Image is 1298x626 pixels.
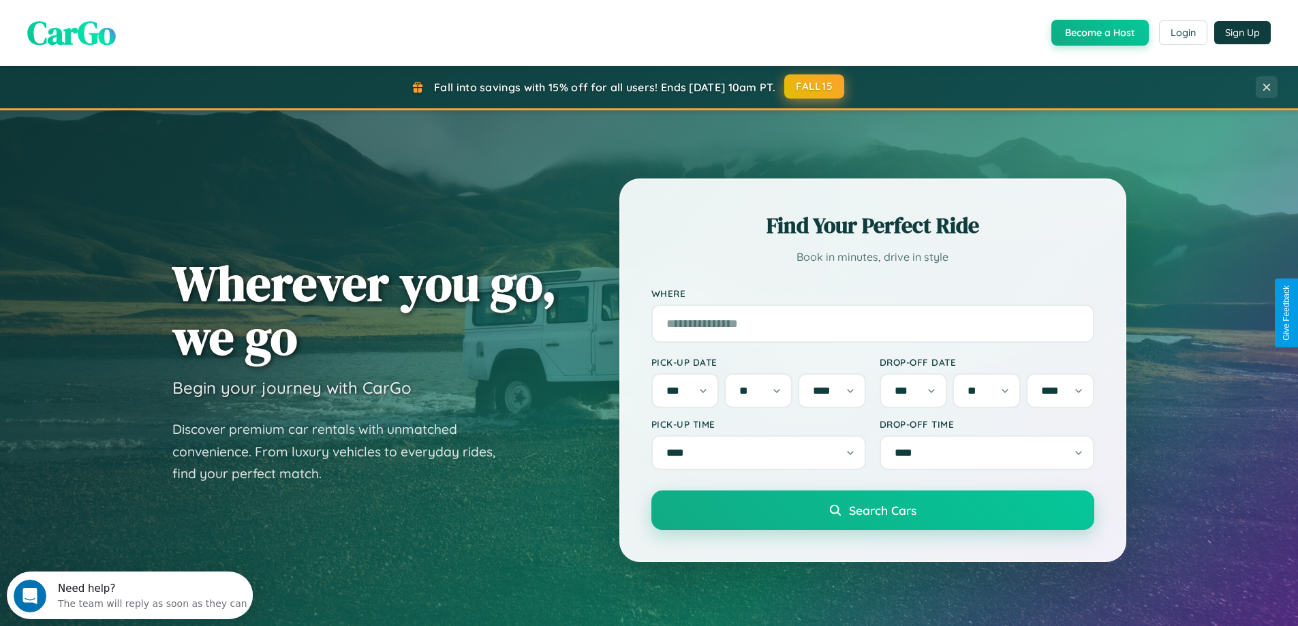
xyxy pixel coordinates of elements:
[651,418,866,430] label: Pick-up Time
[14,580,46,612] iframe: Intercom live chat
[651,287,1094,299] label: Where
[1282,285,1291,341] div: Give Feedback
[172,256,557,364] h1: Wherever you go, we go
[5,5,253,43] div: Open Intercom Messenger
[172,377,412,398] h3: Begin your journey with CarGo
[651,210,1094,240] h2: Find Your Perfect Ride
[651,247,1094,267] p: Book in minutes, drive in style
[7,572,253,619] iframe: Intercom live chat discovery launcher
[27,10,116,55] span: CarGo
[849,503,916,518] span: Search Cars
[51,12,241,22] div: Need help?
[434,80,775,94] span: Fall into savings with 15% off for all users! Ends [DATE] 10am PT.
[651,356,866,368] label: Pick-up Date
[172,418,513,485] p: Discover premium car rentals with unmatched convenience. From luxury vehicles to everyday rides, ...
[1159,20,1207,45] button: Login
[1214,21,1271,44] button: Sign Up
[51,22,241,37] div: The team will reply as soon as they can
[880,418,1094,430] label: Drop-off Time
[784,74,844,99] button: FALL15
[880,356,1094,368] label: Drop-off Date
[1051,20,1149,46] button: Become a Host
[651,490,1094,530] button: Search Cars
